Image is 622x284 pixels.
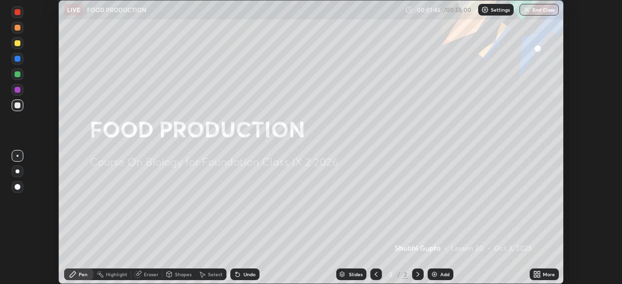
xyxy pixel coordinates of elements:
[208,272,223,277] div: Select
[106,272,127,277] div: Highlight
[543,272,555,277] div: More
[431,270,438,278] img: add-slide-button
[386,271,396,277] div: 2
[87,6,146,14] p: FOOD PRODUCTION
[175,272,191,277] div: Shapes
[491,7,510,12] p: Settings
[79,272,87,277] div: Pen
[523,6,531,14] img: end-class-cross
[440,272,449,277] div: Add
[397,271,400,277] div: /
[243,272,256,277] div: Undo
[481,6,489,14] img: class-settings-icons
[519,4,559,16] button: End Class
[144,272,158,277] div: Eraser
[402,270,408,279] div: 2
[349,272,363,277] div: Slides
[67,6,80,14] p: LIVE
